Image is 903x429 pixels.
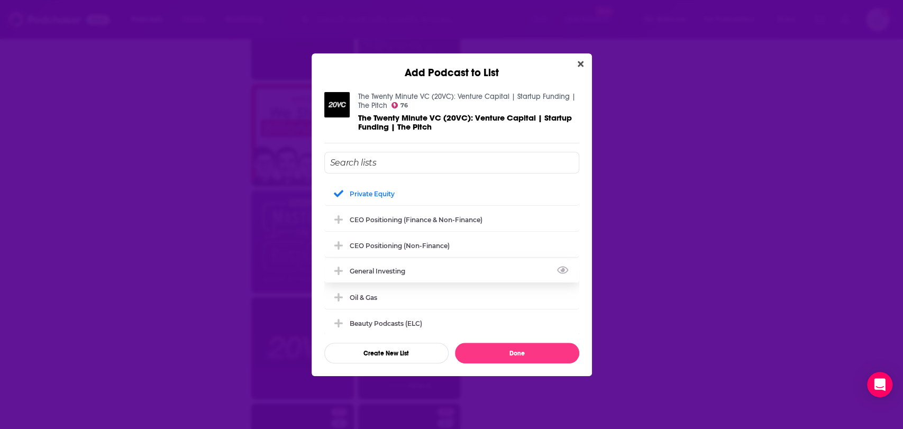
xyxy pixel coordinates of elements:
div: General Investing [350,267,412,275]
span: 76 [400,103,408,108]
button: View Link [405,273,412,274]
div: Beauty podcasts (ELC) [350,320,422,327]
button: Done [455,343,579,363]
div: Add Podcast To List [324,152,579,363]
button: Create New List [324,343,449,363]
div: Private Equity [324,182,579,205]
a: 76 [391,102,408,108]
div: CEO Positioning (non-finance) [324,234,579,257]
div: Oil & Gas [350,294,377,302]
img: The Twenty Minute VC (20VC): Venture Capital | Startup Funding | The Pitch [324,92,350,117]
div: General Investing [324,259,579,282]
div: Open Intercom Messenger [867,372,892,397]
a: The Twenty Minute VC (20VC): Venture Capital | Startup Funding | The Pitch [358,92,576,110]
button: Close [573,58,588,71]
input: Search lists [324,152,579,174]
div: Private Equity [350,190,395,198]
a: The Twenty Minute VC (20VC): Venture Capital | Startup Funding | The Pitch [358,113,579,131]
div: Oil & Gas [324,286,579,309]
div: CEO Positioning (finance & non-finance) [350,216,482,224]
div: CEO Positioning (finance & non-finance) [324,208,579,231]
div: CEO Positioning (non-finance) [350,242,450,250]
div: Add Podcast to List [312,53,592,79]
div: Beauty podcasts (ELC) [324,312,579,335]
span: The Twenty Minute VC (20VC): Venture Capital | Startup Funding | The Pitch [358,113,572,132]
